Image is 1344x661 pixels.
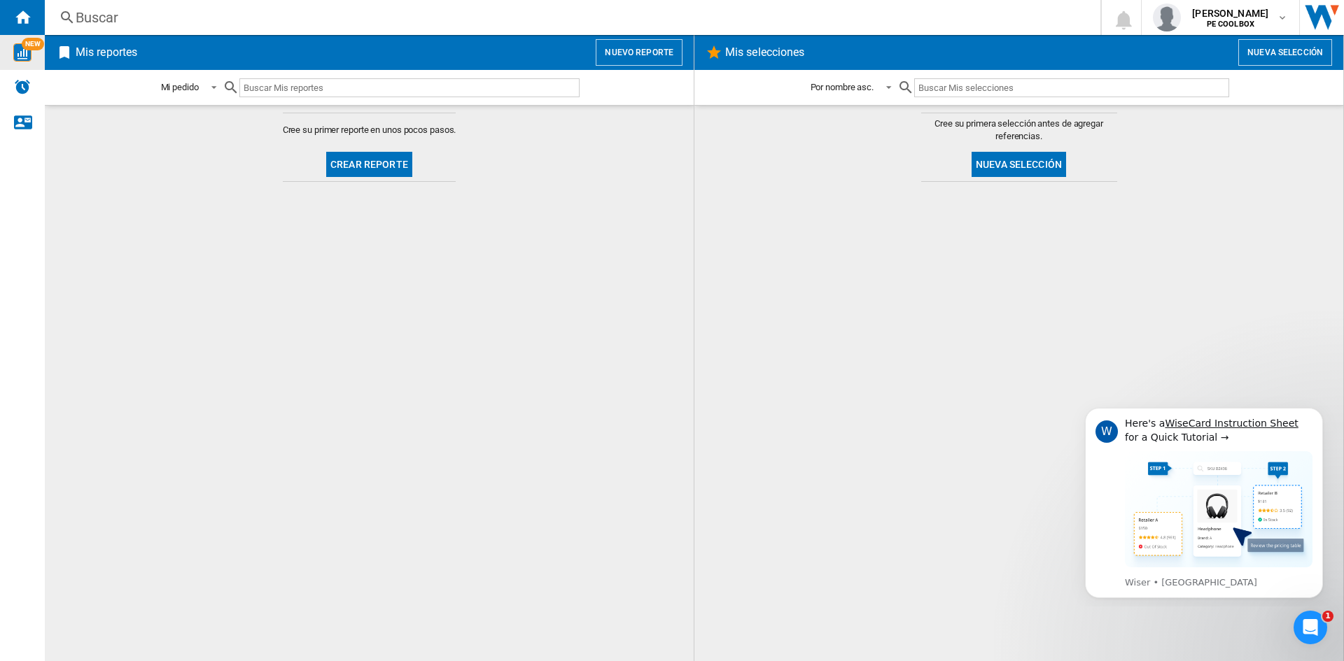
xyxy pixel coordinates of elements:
[722,39,808,66] h2: Mis selecciones
[326,152,412,177] button: Crear reporte
[239,78,580,97] input: Buscar Mis reportes
[811,82,874,92] div: Por nombre asc.
[283,124,456,136] span: Cree su primer reporte en unos pocos pasos.
[1322,611,1333,622] span: 1
[1207,20,1254,29] b: PE COOLBOX
[1192,6,1268,20] span: [PERSON_NAME]
[596,39,682,66] button: Nuevo reporte
[14,78,31,95] img: alerts-logo.svg
[73,39,140,66] h2: Mis reportes
[921,118,1117,143] span: Cree su primera selección antes de agregar referencias.
[161,82,199,92] div: Mi pedido
[1153,3,1181,31] img: profile.jpg
[972,152,1066,177] button: Nueva selección
[13,43,31,62] img: wise-card.svg
[22,38,44,50] span: NEW
[914,78,1228,97] input: Buscar Mis selecciones
[76,8,1064,27] div: Buscar
[1238,39,1332,66] button: Nueva selección
[1294,611,1327,644] iframe: Intercom live chat
[1064,395,1344,606] iframe: Intercom notifications mensaje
